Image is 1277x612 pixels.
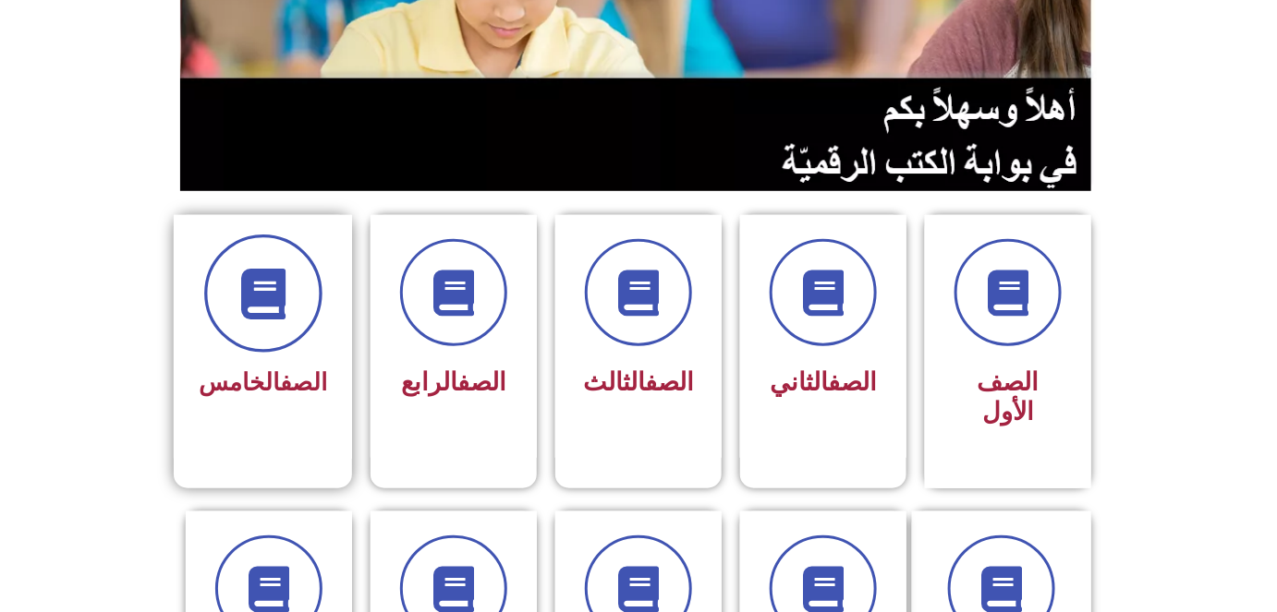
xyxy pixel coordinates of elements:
a: الصف [645,367,694,397]
a: الصف [828,367,877,397]
a: الصف [280,368,327,396]
a: الصف [457,367,506,397]
span: الرابع [401,367,506,397]
span: الصف الأول [978,367,1040,426]
span: الخامس [199,368,327,396]
span: الثالث [583,367,694,397]
span: الثاني [770,367,877,397]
